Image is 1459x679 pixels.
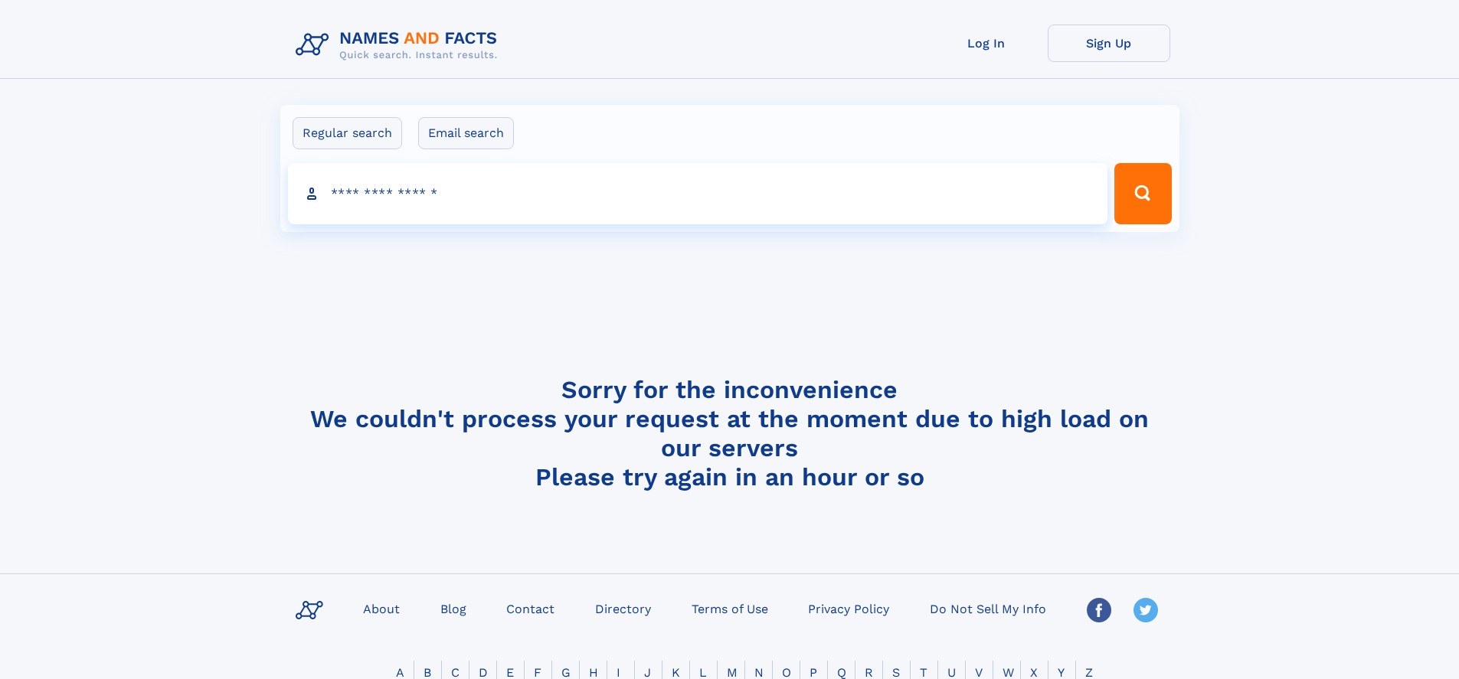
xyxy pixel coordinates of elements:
a: Directory [589,597,657,619]
a: About [357,597,406,619]
a: Terms of Use [685,597,774,619]
img: Twitter [1134,598,1158,622]
label: Regular search [293,117,402,149]
img: Logo Names and Facts [290,24,510,66]
a: Log In [925,24,1048,62]
h4: Sorry for the inconvenience We couldn't process your request at the moment due to high load on ou... [290,375,1170,491]
a: Do Not Sell My Info [924,597,1052,619]
button: Search Button [1114,163,1171,224]
label: Email search [418,117,514,149]
input: search input [288,163,1108,224]
img: Facebook [1087,598,1111,622]
a: Blog [434,597,473,619]
a: Contact [500,597,561,619]
a: Privacy Policy [802,597,895,619]
a: Sign Up [1048,24,1170,62]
